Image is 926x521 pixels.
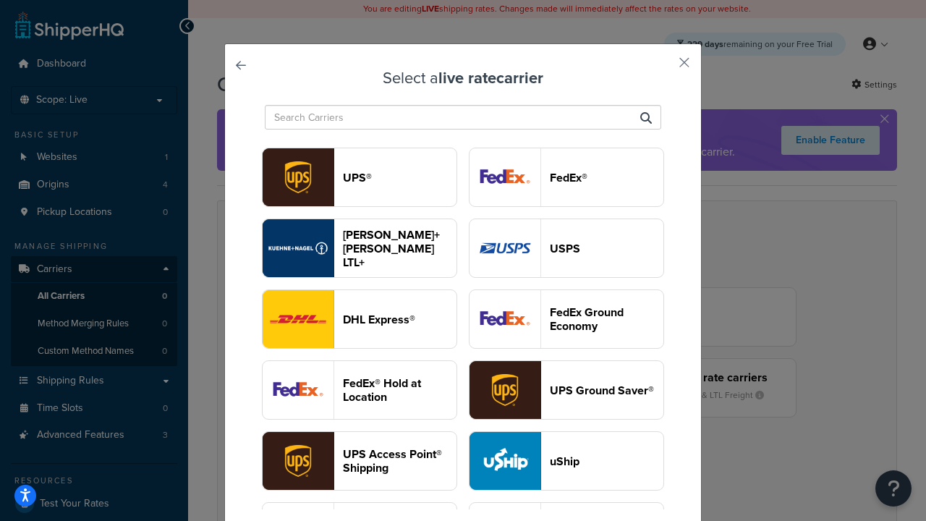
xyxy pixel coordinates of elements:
[262,289,457,349] button: dhl logoDHL Express®
[265,105,661,130] input: Search Carriers
[550,171,663,185] header: FedEx®
[262,148,457,207] button: ups logoUPS®
[469,219,664,278] button: usps logoUSPS
[262,360,457,420] button: fedExLocation logoFedEx® Hold at Location
[263,148,334,206] img: ups logo
[470,361,540,419] img: surePost logo
[263,290,334,348] img: dhl logo
[469,289,664,349] button: smartPost logoFedEx Ground Economy
[343,376,456,404] header: FedEx® Hold at Location
[343,447,456,475] header: UPS Access Point® Shipping
[343,228,456,269] header: [PERSON_NAME]+[PERSON_NAME] LTL+
[263,432,334,490] img: accessPoint logo
[438,66,543,90] strong: live rate carrier
[550,305,663,333] header: FedEx Ground Economy
[263,361,334,419] img: fedExLocation logo
[469,148,664,207] button: fedEx logoFedEx®
[470,432,540,490] img: uShip logo
[469,360,664,420] button: surePost logoUPS Ground Saver®
[263,219,334,277] img: reTransFreight logo
[469,431,664,491] button: uShip logouShip
[262,219,457,278] button: reTransFreight logo[PERSON_NAME]+[PERSON_NAME] LTL+
[550,454,663,468] header: uShip
[470,219,540,277] img: usps logo
[343,313,456,326] header: DHL Express®
[262,431,457,491] button: accessPoint logoUPS Access Point® Shipping
[550,384,663,397] header: UPS Ground Saver®
[470,148,540,206] img: fedEx logo
[261,69,665,87] h3: Select a
[470,290,540,348] img: smartPost logo
[343,171,456,185] header: UPS®
[550,242,663,255] header: USPS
